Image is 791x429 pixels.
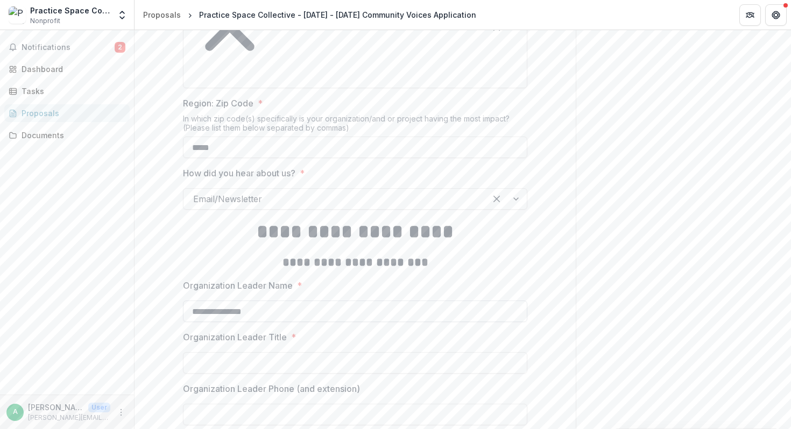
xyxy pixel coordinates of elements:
p: Organization Leader Title [183,331,287,344]
a: Proposals [139,7,185,23]
div: Dashboard [22,63,121,75]
a: Proposals [4,104,130,122]
p: Organization Leader Name [183,279,293,292]
button: Partners [739,4,761,26]
a: Tasks [4,82,130,100]
a: Documents [4,126,130,144]
span: Notifications [22,43,115,52]
a: Dashboard [4,60,130,78]
img: Practice Space Collective [9,6,26,24]
p: User [88,403,110,412]
div: Documents [22,130,121,141]
span: 2 [115,42,125,53]
p: How did you hear about us? [183,167,295,180]
div: Clear selected options [488,190,505,208]
div: Practice Space Collective - [DATE] - [DATE] Community Voices Application [199,9,476,20]
p: Organization Leader Phone (and extension) [183,382,360,395]
div: Practice Space Collective [30,5,110,16]
p: [PERSON_NAME][EMAIL_ADDRESS][PERSON_NAME][DOMAIN_NAME] [28,413,110,423]
button: Notifications2 [4,39,130,56]
nav: breadcrumb [139,7,481,23]
button: Open entity switcher [115,4,130,26]
div: Proposals [22,108,121,119]
button: More [115,406,128,419]
div: Tasks [22,85,121,97]
span: Nonprofit [30,16,60,26]
div: anissa.weinraub@gmail.com [13,409,18,416]
div: In which zip code(s) specifically is your organization/and or project having the most impact? (Pl... [183,114,527,137]
button: Get Help [765,4,787,26]
div: Proposals [143,9,181,20]
p: [PERSON_NAME][EMAIL_ADDRESS][PERSON_NAME][DOMAIN_NAME] [28,402,84,413]
p: Region: Zip Code [183,97,253,110]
